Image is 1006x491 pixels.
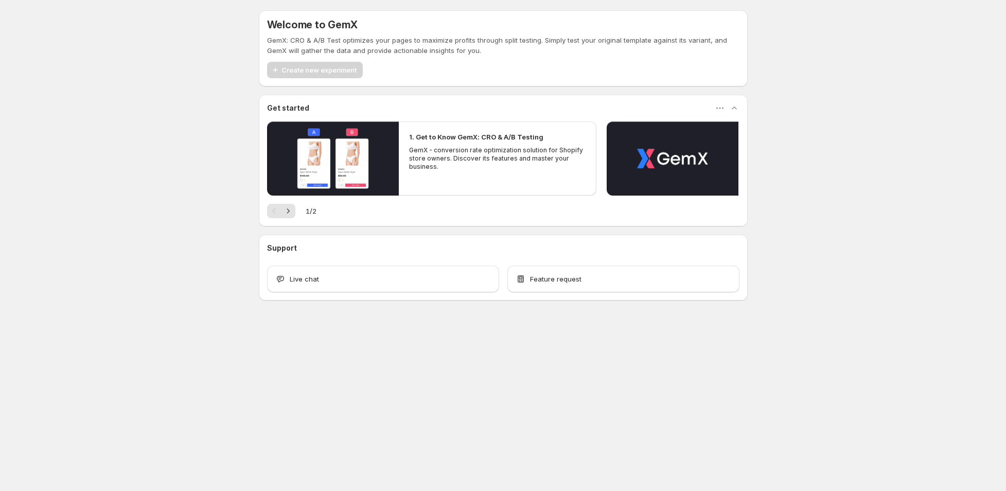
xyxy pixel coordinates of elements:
nav: Pagination [267,204,295,218]
p: GemX: CRO & A/B Test optimizes your pages to maximize profits through split testing. Simply test ... [267,35,739,56]
button: Next [281,204,295,218]
span: Live chat [290,274,319,284]
span: 1 / 2 [306,206,316,216]
h5: Welcome to GemX [267,19,358,31]
h3: Support [267,243,297,253]
p: GemX - conversion rate optimization solution for Shopify store owners. Discover its features and ... [409,146,586,171]
button: Play video [267,121,399,196]
span: Feature request [530,274,581,284]
h2: 1. Get to Know GemX: CRO & A/B Testing [409,132,543,142]
h3: Get started [267,103,309,113]
button: Play video [607,121,738,196]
